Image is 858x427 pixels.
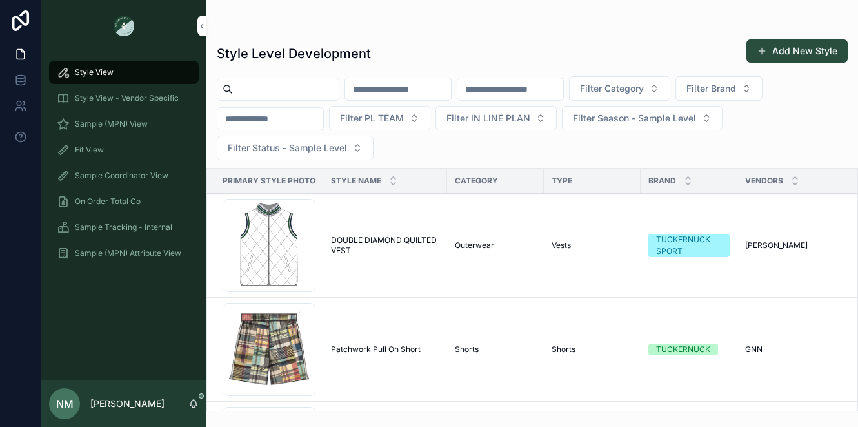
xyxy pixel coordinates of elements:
[746,39,848,63] button: Add New Style
[580,82,644,95] span: Filter Category
[552,240,571,251] span: Vests
[648,234,730,257] a: TUCKERNUCK SPORT
[648,176,676,186] span: Brand
[656,234,722,257] div: TUCKERNUCK SPORT
[686,82,736,95] span: Filter Brand
[331,344,439,355] a: Patchwork Pull On Short
[552,344,575,355] span: Shorts
[49,164,199,187] a: Sample Coordinator View
[446,112,530,125] span: Filter IN LINE PLAN
[56,396,74,411] span: NM
[75,248,181,258] span: Sample (MPN) Attribute View
[49,87,199,110] a: Style View - Vendor Specific
[75,222,172,233] span: Sample Tracking - Internal
[90,397,165,410] p: [PERSON_NAME]
[455,344,536,355] a: Shorts
[49,242,199,265] a: Sample (MPN) Attribute View
[223,176,315,186] span: Primary Style Photo
[75,145,104,155] span: Fit View
[49,112,199,136] a: Sample (MPN) View
[49,216,199,239] a: Sample Tracking - Internal
[114,16,134,36] img: App logo
[228,141,347,154] span: Filter Status - Sample Level
[745,176,783,186] span: Vendors
[569,76,670,101] button: Select Button
[331,176,381,186] span: Style Name
[455,240,536,251] a: Outerwear
[455,240,494,251] span: Outerwear
[648,344,730,355] a: TUCKERNUCK
[562,106,723,130] button: Select Button
[552,176,572,186] span: Type
[49,138,199,161] a: Fit View
[435,106,557,130] button: Select Button
[49,190,199,213] a: On Order Total Co
[75,119,148,129] span: Sample (MPN) View
[49,61,199,84] a: Style View
[552,240,633,251] a: Vests
[455,176,498,186] span: Category
[656,344,710,355] div: TUCKERNUCK
[745,344,763,355] span: GNN
[75,196,141,207] span: On Order Total Co
[331,235,439,256] a: DOUBLE DIAMOND QUILTED VEST
[75,67,114,78] span: Style View
[75,171,168,181] span: Sample Coordinator View
[573,112,696,125] span: Filter Season - Sample Level
[41,52,206,282] div: scrollable content
[331,344,421,355] span: Patchwork Pull On Short
[75,93,179,103] span: Style View - Vendor Specific
[340,112,404,125] span: Filter PL TEAM
[675,76,763,101] button: Select Button
[455,344,479,355] span: Shorts
[217,136,374,160] button: Select Button
[552,344,633,355] a: Shorts
[329,106,430,130] button: Select Button
[217,45,371,63] h1: Style Level Development
[745,240,808,251] span: [PERSON_NAME]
